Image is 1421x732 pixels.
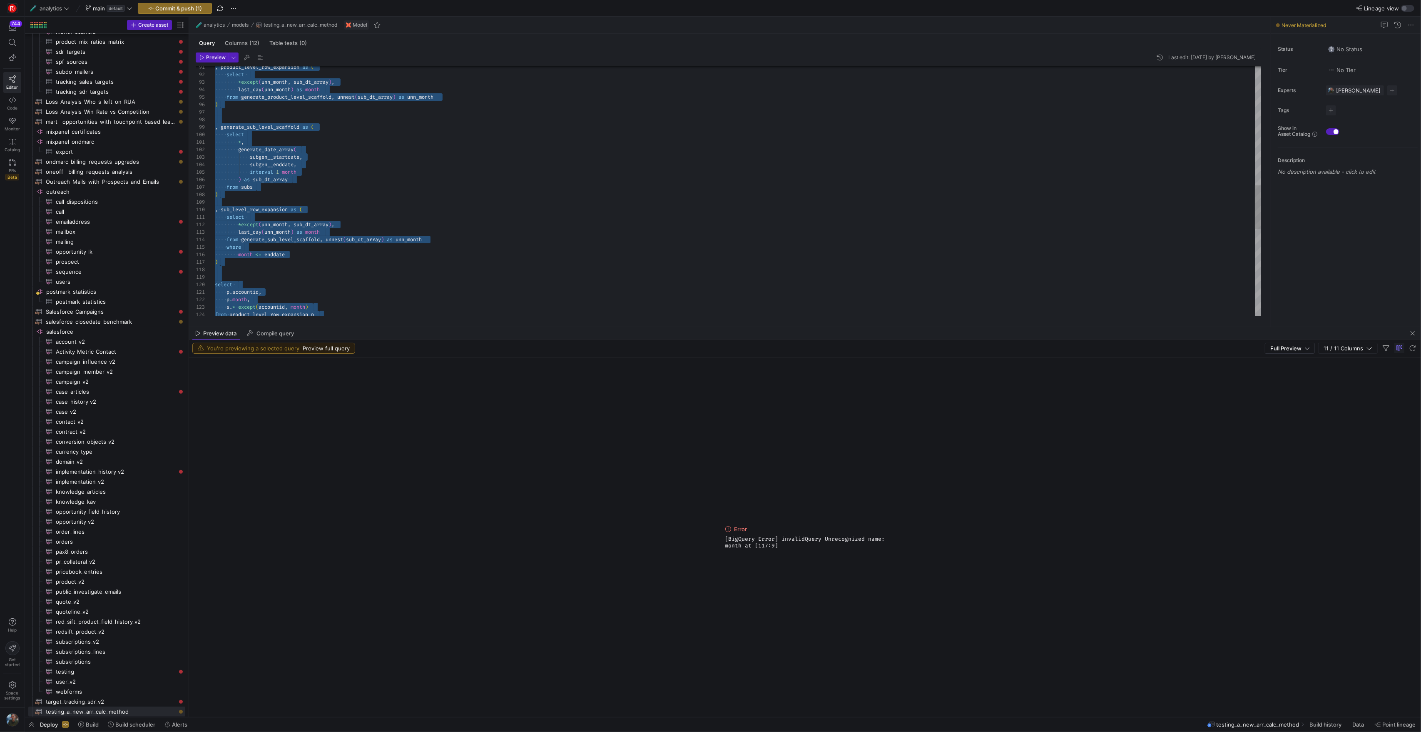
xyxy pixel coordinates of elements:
a: export​​​​​​​​​ [28,147,185,157]
span: quoteline_v2​​​​​​​​​ [56,607,176,617]
span: Code [7,105,17,110]
div: Press SPACE to select this row. [28,327,185,337]
a: user_v2​​​​​​​​​ [28,677,185,687]
div: Press SPACE to select this row. [28,87,185,97]
span: ( [259,79,261,85]
a: Catalog [3,135,21,155]
div: Press SPACE to select this row. [28,67,185,77]
a: conversion_objects_v2​​​​​​​​​ [28,437,185,447]
div: Press SPACE to select this row. [28,137,185,147]
span: Full Preview [1270,345,1302,352]
span: Tags [1278,107,1319,113]
span: product_v2​​​​​​​​​ [56,577,176,587]
button: Build scheduler [104,717,159,732]
button: maindefault [83,3,134,14]
span: generate_product_level_scaffold [241,94,331,100]
a: knowledge_articles​​​​​​​​​ [28,487,185,497]
a: testing​​​​​​​​​ [28,667,185,677]
div: 96 [196,101,205,108]
span: , [294,161,296,168]
a: oneoff__billing_requests_analysis​​​​​​​​​​ [28,167,185,177]
span: from [226,184,238,190]
span: *except [238,79,259,85]
span: contract_v2​​​​​​​​​ [56,427,176,437]
button: Getstarted [3,638,21,670]
button: Data [1349,717,1369,732]
span: call_dispositions​​​​​​​​​ [56,197,176,207]
a: testing_a_new_arr_calc_method​​​​​​​​​​ [28,707,185,717]
span: month [282,169,296,175]
a: postmark_statistics​​​​​​​​ [28,287,185,297]
span: Outreach_Mails_with_Prospects_and_Emails​​​​​​​​​​ [46,177,176,187]
a: tracking_sales_targets​​​​​​​​​ [28,77,185,87]
a: case_history_v2​​​​​​​​​ [28,397,185,407]
span: generate_sub_level_scaffold [221,124,299,130]
span: postmark_statistics​​​​​​​​​ [56,297,176,307]
span: testing_a_new_arr_calc_method​​​​​​​​​​ [46,707,176,717]
span: mailbox​​​​​​​​​ [56,227,176,237]
span: (12) [249,40,259,46]
span: Never Materialized [1282,22,1326,28]
span: analytics [40,5,62,12]
button: Build [75,717,102,732]
a: users​​​​​​​​​ [28,277,185,287]
span: ) [328,79,331,85]
a: quoteline_v2​​​​​​​​​ [28,607,185,617]
a: ondmarc_billing_requests_upgrades​​​​​​​​​​ [28,157,185,167]
span: domain_v2​​​​​​​​​ [56,457,176,467]
button: Commit & push (1) [138,3,212,14]
button: testing_a_new_arr_calc_method [254,20,339,30]
a: campaign_influence_v2​​​​​​​​​ [28,357,185,367]
a: Spacesettings [3,677,21,704]
span: , [331,94,334,100]
span: , [331,79,334,85]
a: knowledge_kav​​​​​​​​​ [28,497,185,507]
div: Press SPACE to select this row. [28,157,185,167]
span: ( [294,146,296,153]
span: ondmarc_billing_requests_upgrades​​​​​​​​​​ [46,157,176,167]
div: Press SPACE to select this row. [28,147,185,157]
a: salesforce​​​​​​​​ [28,327,185,337]
span: Columns [225,40,259,46]
a: Outreach_Mails_with_Prospects_and_Emails​​​​​​​​​​ [28,177,185,187]
span: target_tracking_sdr_v2​​​​​​​​​​ [46,697,176,707]
span: Loss_Analysis_Win_Rate_vs_Competition​​​​​​​​​​ [46,107,176,117]
span: mixpanel_ondmarc​​​​​​​​ [46,137,184,147]
span: sdr_targets​​​​​​​​​ [56,47,176,57]
a: order_lines​​​​​​​​​ [28,527,185,537]
a: webforms​​​​​​​​​ [28,687,185,697]
span: , [215,124,218,130]
span: knowledge_articles​​​​​​​​​ [56,487,176,497]
span: sub_dt_array [253,176,288,183]
span: Point lineage [1382,721,1416,728]
p: Description [1278,157,1418,163]
div: 97 [196,108,205,116]
a: Editor [3,72,21,93]
button: Point lineage [1371,717,1419,732]
span: call​​​​​​​​​ [56,207,176,217]
span: 🧪 [30,5,36,11]
span: order_lines​​​​​​​​​ [56,527,176,537]
span: Tier [1278,67,1319,73]
a: redsift_product_v2​​​​​​​​​ [28,627,185,637]
span: subskriptions​​​​​​​​​ [56,657,176,667]
p: No description available - click to edit [1278,168,1418,175]
a: contract_v2​​​​​​​​​ [28,427,185,437]
span: opportunity_field_history​​​​​​​​​ [56,507,176,517]
div: 94 [196,86,205,93]
span: account_v2​​​​​​​​​ [56,337,176,347]
span: subscriptions_v2​​​​​​​​​ [56,637,176,647]
span: case_history_v2​​​​​​​​​ [56,397,176,407]
span: sub_dt_array [294,79,328,85]
span: Table tests [269,40,307,46]
span: pr_collateral_v2​​​​​​​​​ [56,557,176,567]
span: Catalog [5,147,20,152]
a: mailing​​​​​​​​​ [28,237,185,247]
div: 95 [196,93,205,101]
a: outreach​​​​​​​​ [28,187,185,197]
span: No Tier [1328,67,1356,73]
a: Activity_Metric_Contact​​​​​​​​​ [28,347,185,357]
span: user_v2​​​​​​​​​ [56,677,176,687]
a: prospect​​​​​​​​​ [28,257,185,267]
span: Data [1352,721,1364,728]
